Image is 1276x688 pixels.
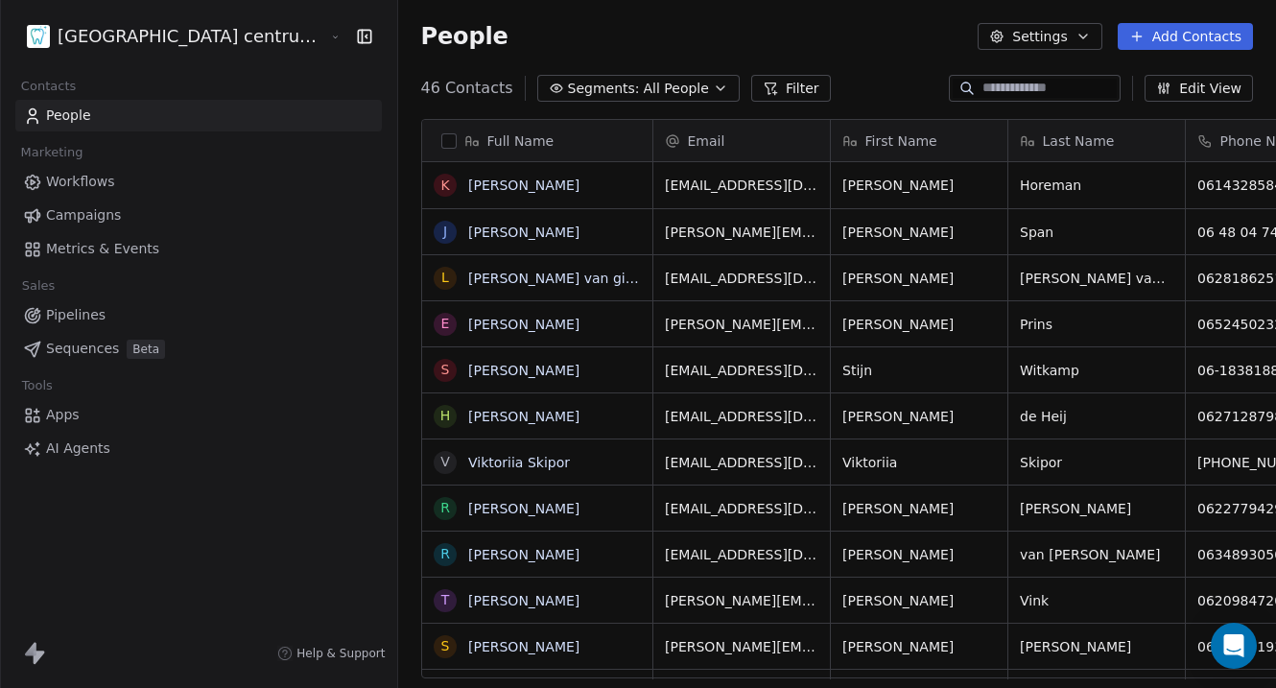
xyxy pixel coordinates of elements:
[1020,223,1173,242] span: Span
[46,339,119,359] span: Sequences
[15,333,382,365] a: SequencesBeta
[440,176,449,196] div: K
[277,646,385,661] a: Help & Support
[439,406,450,426] div: H
[15,433,382,464] a: AI Agents
[468,593,579,608] a: [PERSON_NAME]
[440,498,450,518] div: R
[1118,23,1253,50] button: Add Contacts
[665,269,818,288] span: [EMAIL_ADDRESS][DOMAIN_NAME]
[468,501,579,516] a: [PERSON_NAME]
[751,75,831,102] button: Filter
[1020,637,1173,656] span: [PERSON_NAME]
[15,299,382,331] a: Pipelines
[665,591,818,610] span: [PERSON_NAME][EMAIL_ADDRESS][PERSON_NAME][DOMAIN_NAME]
[468,271,646,286] a: [PERSON_NAME] van gijen
[296,646,385,661] span: Help & Support
[1020,499,1173,518] span: [PERSON_NAME]
[468,409,579,424] a: [PERSON_NAME]
[1020,361,1173,380] span: Witkamp
[440,452,450,472] div: V
[440,590,449,610] div: T
[978,23,1101,50] button: Settings
[27,25,50,48] img: cropped-favo.png
[15,233,382,265] a: Metrics & Events
[1020,453,1173,472] span: Skipor
[46,305,106,325] span: Pipelines
[842,453,996,472] span: Viktoriia
[46,106,91,126] span: People
[1043,131,1115,151] span: Last Name
[842,499,996,518] span: [PERSON_NAME]
[468,639,579,654] a: [PERSON_NAME]
[422,162,653,679] div: grid
[46,439,110,459] span: AI Agents
[842,223,996,242] span: [PERSON_NAME]
[665,499,818,518] span: [EMAIL_ADDRESS][DOMAIN_NAME]
[842,361,996,380] span: Stijn
[1211,623,1257,669] div: Open Intercom Messenger
[442,222,446,242] div: J
[58,24,325,49] span: [GEOGRAPHIC_DATA] centrum [GEOGRAPHIC_DATA]
[13,371,60,400] span: Tools
[440,636,449,656] div: S
[1145,75,1253,102] button: Edit View
[468,363,579,378] a: [PERSON_NAME]
[831,120,1007,161] div: First Name
[665,361,818,380] span: [EMAIL_ADDRESS][DOMAIN_NAME]
[421,77,513,100] span: 46 Contacts
[665,407,818,426] span: [EMAIL_ADDRESS][DOMAIN_NAME]
[15,399,382,431] a: Apps
[422,120,652,161] div: Full Name
[842,315,996,334] span: [PERSON_NAME]
[440,544,450,564] div: R
[665,223,818,242] span: [PERSON_NAME][EMAIL_ADDRESS][DOMAIN_NAME]
[865,131,937,151] span: First Name
[1008,120,1185,161] div: Last Name
[487,131,555,151] span: Full Name
[441,268,449,288] div: L
[46,205,121,225] span: Campaigns
[665,453,818,472] span: [EMAIL_ADDRESS][DOMAIN_NAME]
[421,22,508,51] span: People
[644,79,709,99] span: All People
[12,72,84,101] span: Contacts
[842,637,996,656] span: [PERSON_NAME]
[468,178,579,193] a: [PERSON_NAME]
[1020,269,1173,288] span: [PERSON_NAME] van gijen
[568,79,640,99] span: Segments:
[665,545,818,564] span: [EMAIL_ADDRESS][DOMAIN_NAME]
[127,340,165,359] span: Beta
[842,545,996,564] span: [PERSON_NAME]
[468,547,579,562] a: [PERSON_NAME]
[1020,591,1173,610] span: Vink
[46,172,115,192] span: Workflows
[13,272,63,300] span: Sales
[15,200,382,231] a: Campaigns
[665,176,818,195] span: [EMAIL_ADDRESS][DOMAIN_NAME]
[842,269,996,288] span: [PERSON_NAME]
[1020,545,1173,564] span: van [PERSON_NAME]
[688,131,725,151] span: Email
[440,314,449,334] div: E
[842,176,996,195] span: [PERSON_NAME]
[468,317,579,332] a: [PERSON_NAME]
[1020,315,1173,334] span: Prins
[468,225,579,240] a: [PERSON_NAME]
[842,407,996,426] span: [PERSON_NAME]
[15,100,382,131] a: People
[46,405,80,425] span: Apps
[12,138,91,167] span: Marketing
[1020,176,1173,195] span: Horeman
[653,120,830,161] div: Email
[842,591,996,610] span: [PERSON_NAME]
[468,455,570,470] a: Viktoriia Skipor
[1020,407,1173,426] span: de Heij
[440,360,449,380] div: S
[15,166,382,198] a: Workflows
[23,20,315,53] button: [GEOGRAPHIC_DATA] centrum [GEOGRAPHIC_DATA]
[665,637,818,656] span: [PERSON_NAME][EMAIL_ADDRESS][PERSON_NAME][DOMAIN_NAME]
[665,315,818,334] span: [PERSON_NAME][EMAIL_ADDRESS][PERSON_NAME][DOMAIN_NAME]
[46,239,159,259] span: Metrics & Events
